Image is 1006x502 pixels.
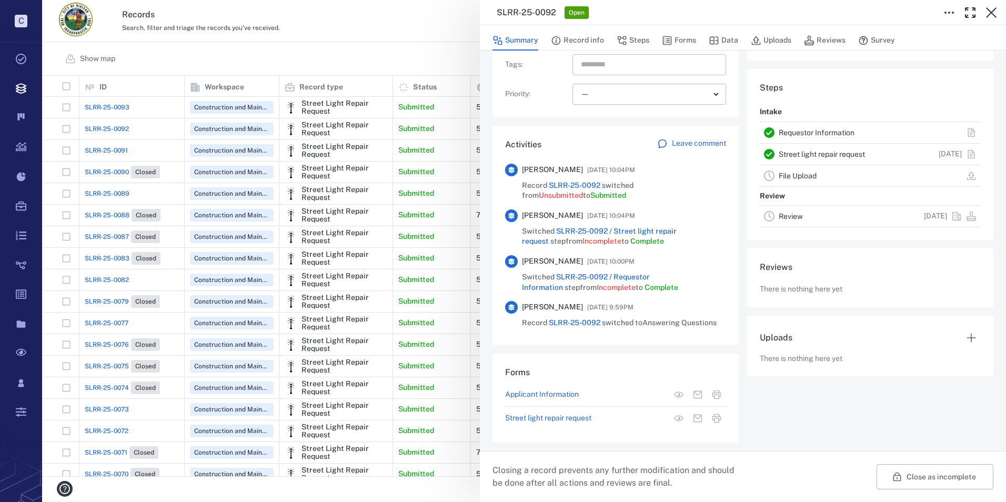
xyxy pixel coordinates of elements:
[24,7,45,17] span: Help
[707,409,726,428] button: Print form
[522,273,650,292] a: SLRR-25-0092 / Requestor Information
[645,283,678,292] span: Complete
[522,227,677,246] a: SLRR-25-0092 / Street light repair request
[751,31,791,51] button: Uploads
[587,255,635,268] span: [DATE] 10:00PM
[760,284,842,295] p: There is nothing here yet
[505,138,541,151] h6: Activities
[15,15,27,27] p: C
[590,191,626,199] span: Submitted
[522,256,583,267] span: [PERSON_NAME]
[760,354,842,364] p: There is nothing here yet
[567,8,587,17] span: Open
[522,180,726,201] span: Record switched from to
[522,165,583,175] span: [PERSON_NAME]
[642,318,717,327] span: Answering Questions
[760,103,782,122] p: Intake
[760,261,981,274] h6: Reviews
[587,164,635,176] span: [DATE] 10:04PM
[587,301,633,314] span: [DATE] 9:59PM
[587,209,635,222] span: [DATE] 10:04PM
[858,31,895,51] button: Survey
[669,409,688,428] button: View form in the step
[672,138,726,149] p: Leave comment
[597,283,636,292] span: Incomplete
[581,88,709,100] div: —
[630,237,664,245] span: Complete
[549,318,600,327] a: SLRR-25-0092
[779,172,817,180] a: File Upload
[779,128,854,137] a: Requestor Information
[662,31,696,51] button: Forms
[549,181,600,189] a: SLRR-25-0092
[505,59,568,70] p: Tags :
[492,354,739,451] div: FormsApplicant InformationView form in the stepMail formPrint formStreet light repair requestView...
[522,318,717,328] span: Record switched to
[669,385,688,404] button: View form in the step
[760,332,792,344] h6: Uploads
[505,89,568,99] p: Priority :
[939,149,962,159] p: [DATE]
[522,272,726,293] span: Switched step from to
[981,2,1002,23] button: Close
[505,366,726,379] h6: Forms
[505,413,591,424] a: Street light repair request
[760,82,981,94] h6: Steps
[804,31,846,51] button: Reviews
[707,385,726,404] button: Print form
[492,31,538,51] button: Summary
[760,187,785,206] p: Review
[747,248,993,316] div: ReviewsThere is nothing here yet
[551,31,604,51] button: Record info
[522,226,726,247] span: Switched step from to
[960,2,981,23] button: Toggle Fullscreen
[709,31,738,51] button: Data
[522,302,583,313] span: [PERSON_NAME]
[688,385,707,404] button: Mail form
[657,138,726,151] a: Leave comment
[505,389,579,400] a: Applicant Information
[497,6,556,19] h3: SLRR-25-0092
[617,31,649,51] button: Steps
[939,2,960,23] button: Toggle to Edit Boxes
[779,150,865,158] a: Street light repair request
[492,126,739,354] div: ActivitiesLeave comment[PERSON_NAME][DATE] 10:04PMRecord SLRR-25-0092 switched fromUnsubmittedtoS...
[582,237,621,245] span: Incomplete
[877,464,993,489] button: Close as incomplete
[924,211,947,222] p: [DATE]
[747,316,993,385] div: UploadsThere is nothing here yet
[779,212,803,220] a: Review
[492,464,743,489] p: Closing a record prevents any further modification and should be done after all actions and revie...
[522,210,583,221] span: [PERSON_NAME]
[747,69,993,248] div: StepsIntakeRequestor InformationStreet light repair request[DATE]File UploadReviewReview[DATE]
[688,409,707,428] button: Mail form
[539,191,583,199] span: Unsubmitted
